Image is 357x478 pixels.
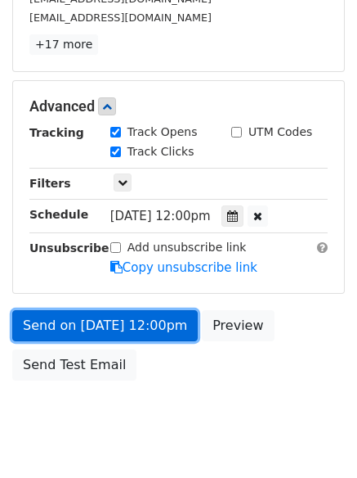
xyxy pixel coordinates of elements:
[127,239,247,256] label: Add unsubscribe link
[202,310,274,341] a: Preview
[29,11,212,24] small: [EMAIL_ADDRESS][DOMAIN_NAME]
[12,310,198,341] a: Send on [DATE] 12:00pm
[29,97,328,115] h5: Advanced
[29,34,98,55] a: +17 more
[12,349,136,381] a: Send Test Email
[29,126,84,139] strong: Tracking
[110,260,257,275] a: Copy unsubscribe link
[29,241,109,255] strong: Unsubscribe
[127,143,194,160] label: Track Clicks
[110,209,211,223] span: [DATE] 12:00pm
[275,399,357,478] iframe: Chat Widget
[29,208,88,221] strong: Schedule
[127,124,198,141] label: Track Opens
[248,124,312,141] label: UTM Codes
[29,177,71,190] strong: Filters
